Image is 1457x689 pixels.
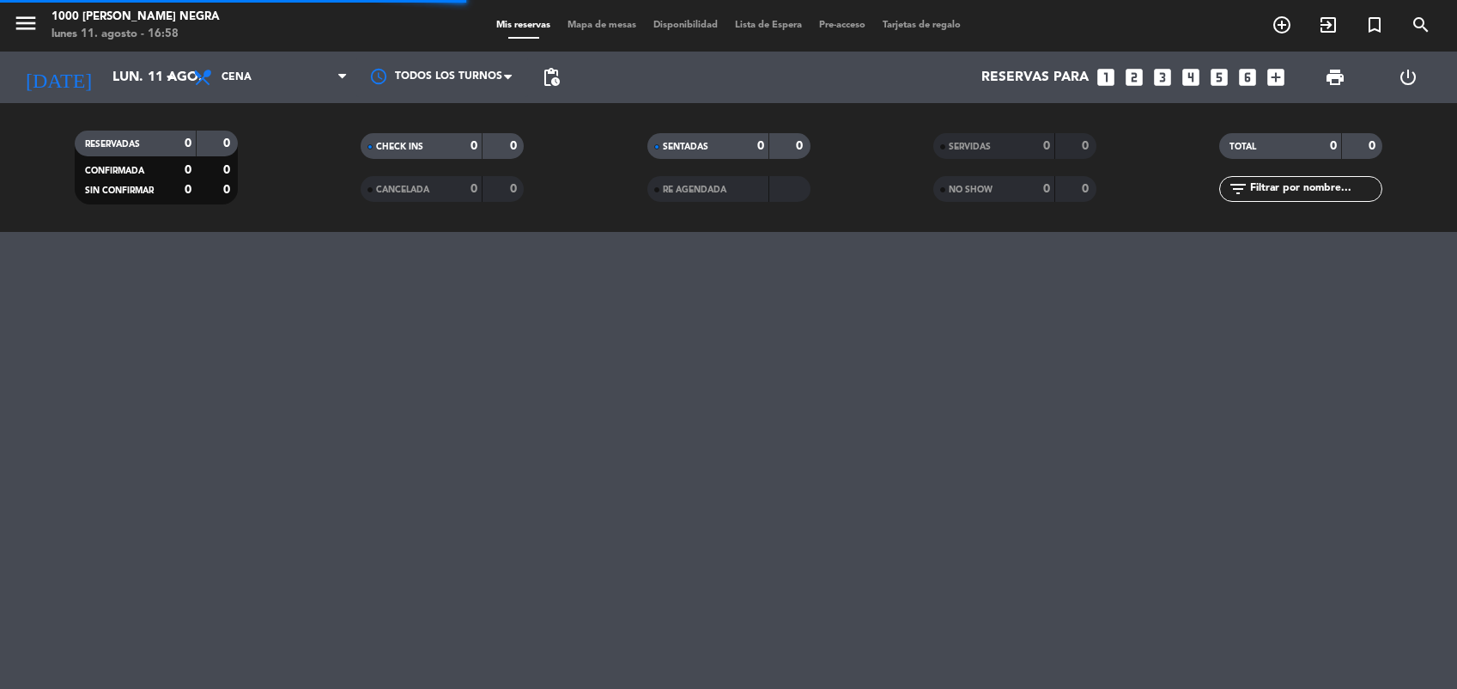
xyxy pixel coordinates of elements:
span: Disponibilidad [645,21,726,30]
span: Reservas para [981,70,1089,86]
strong: 0 [470,140,477,152]
span: CONFIRMADA [85,167,144,175]
span: Cena [222,71,252,83]
i: turned_in_not [1364,15,1385,35]
span: RESERVADAS [85,140,140,149]
strong: 0 [510,183,520,195]
strong: 0 [1369,140,1379,152]
div: LOG OUT [1372,52,1444,103]
strong: 0 [223,184,234,196]
i: search [1411,15,1431,35]
div: lunes 11. agosto - 16:58 [52,26,220,43]
i: add_circle_outline [1272,15,1292,35]
strong: 0 [796,140,806,152]
i: looks_4 [1180,66,1202,88]
strong: 0 [1043,183,1050,195]
button: menu [13,10,39,42]
i: filter_list [1228,179,1248,199]
i: [DATE] [13,58,104,96]
strong: 0 [1082,183,1092,195]
i: power_settings_new [1398,67,1418,88]
span: RE AGENDADA [663,186,726,194]
strong: 0 [510,140,520,152]
strong: 0 [470,183,477,195]
i: looks_6 [1236,66,1259,88]
strong: 0 [185,184,191,196]
strong: 0 [1330,140,1337,152]
span: pending_actions [541,67,562,88]
i: looks_two [1123,66,1145,88]
span: Tarjetas de regalo [874,21,969,30]
div: 1000 [PERSON_NAME] Negra [52,9,220,26]
input: Filtrar por nombre... [1248,180,1381,198]
span: Mapa de mesas [559,21,645,30]
span: Mis reservas [488,21,559,30]
i: exit_to_app [1318,15,1339,35]
strong: 0 [223,137,234,149]
span: Pre-acceso [810,21,874,30]
i: add_box [1265,66,1287,88]
strong: 0 [223,164,234,176]
i: looks_3 [1151,66,1174,88]
strong: 0 [1043,140,1050,152]
span: Lista de Espera [726,21,810,30]
i: looks_one [1095,66,1117,88]
i: looks_5 [1208,66,1230,88]
span: SIN CONFIRMAR [85,186,154,195]
span: SERVIDAS [949,143,991,151]
span: TOTAL [1229,143,1256,151]
strong: 0 [185,164,191,176]
strong: 0 [185,137,191,149]
i: arrow_drop_down [160,67,180,88]
i: menu [13,10,39,36]
span: NO SHOW [949,186,993,194]
strong: 0 [1082,140,1092,152]
span: CANCELADA [376,186,429,194]
span: SENTADAS [663,143,708,151]
strong: 0 [757,140,764,152]
span: CHECK INS [376,143,423,151]
span: print [1325,67,1345,88]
